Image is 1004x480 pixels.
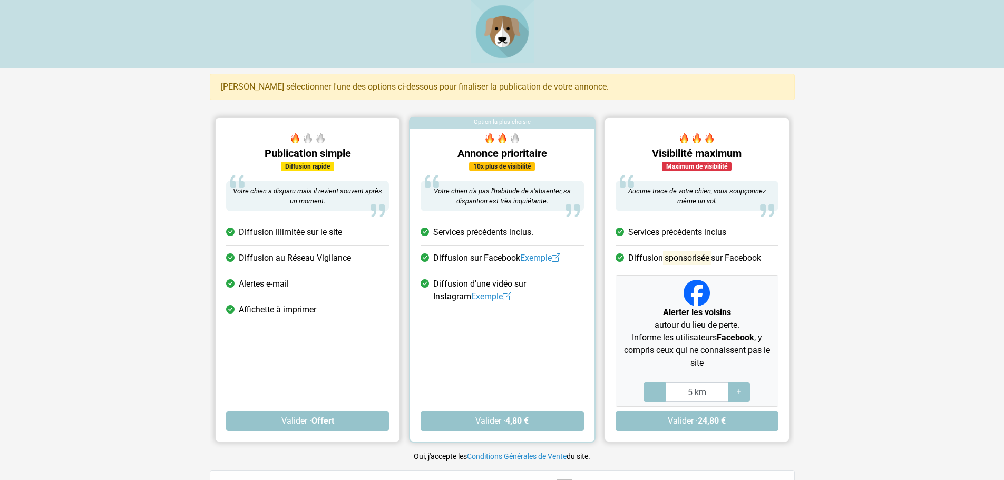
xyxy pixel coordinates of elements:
div: 10x plus de visibilité [469,162,535,171]
span: Aucune trace de votre chien, vous soupçonnez même un vol. [628,187,765,205]
strong: Facebook [716,332,754,342]
div: Option la plus choisie [410,118,594,129]
button: Valider ·4,80 € [421,411,583,431]
span: Affichette à imprimer [239,303,316,316]
a: Exemple [471,291,511,301]
small: Oui, j'accepte les du site. [414,452,590,461]
button: Valider ·Offert [226,411,389,431]
strong: 4,80 € [505,416,529,426]
span: Diffusion d'une vidéo sur Instagram [433,278,583,303]
span: Services précédents inclus. [433,226,533,239]
div: Diffusion rapide [281,162,334,171]
p: Informe les utilisateurs , y compris ceux qui ne connaissent pas le site [620,331,773,369]
strong: Offert [311,416,334,426]
img: Facebook [684,280,710,306]
strong: Alerter les voisins [662,307,730,317]
strong: 24,80 € [698,416,726,426]
span: Diffusion sur Facebook [628,252,761,265]
span: Services précédents inclus [628,226,726,239]
h5: Visibilité maximum [615,147,778,160]
span: Diffusion illimitée sur le site [239,226,342,239]
h5: Publication simple [226,147,389,160]
p: autour du lieu de perte. [620,306,773,331]
span: Alertes e-mail [239,278,289,290]
span: Votre chien n'a pas l'habitude de s'absenter, sa disparition est très inquiétante. [433,187,570,205]
a: Exemple [520,253,560,263]
a: Conditions Générales de Vente [467,452,567,461]
div: Maximum de visibilité [662,162,732,171]
h5: Annonce prioritaire [421,147,583,160]
span: Diffusion au Réseau Vigilance [239,252,351,265]
span: Diffusion sur Facebook [433,252,560,265]
span: Votre chien a disparu mais il revient souvent après un moment. [233,187,382,205]
button: Valider ·24,80 € [615,411,778,431]
div: [PERSON_NAME] sélectionner l'une des options ci-dessous pour finaliser la publication de votre an... [210,74,795,100]
mark: sponsorisée [662,251,710,265]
